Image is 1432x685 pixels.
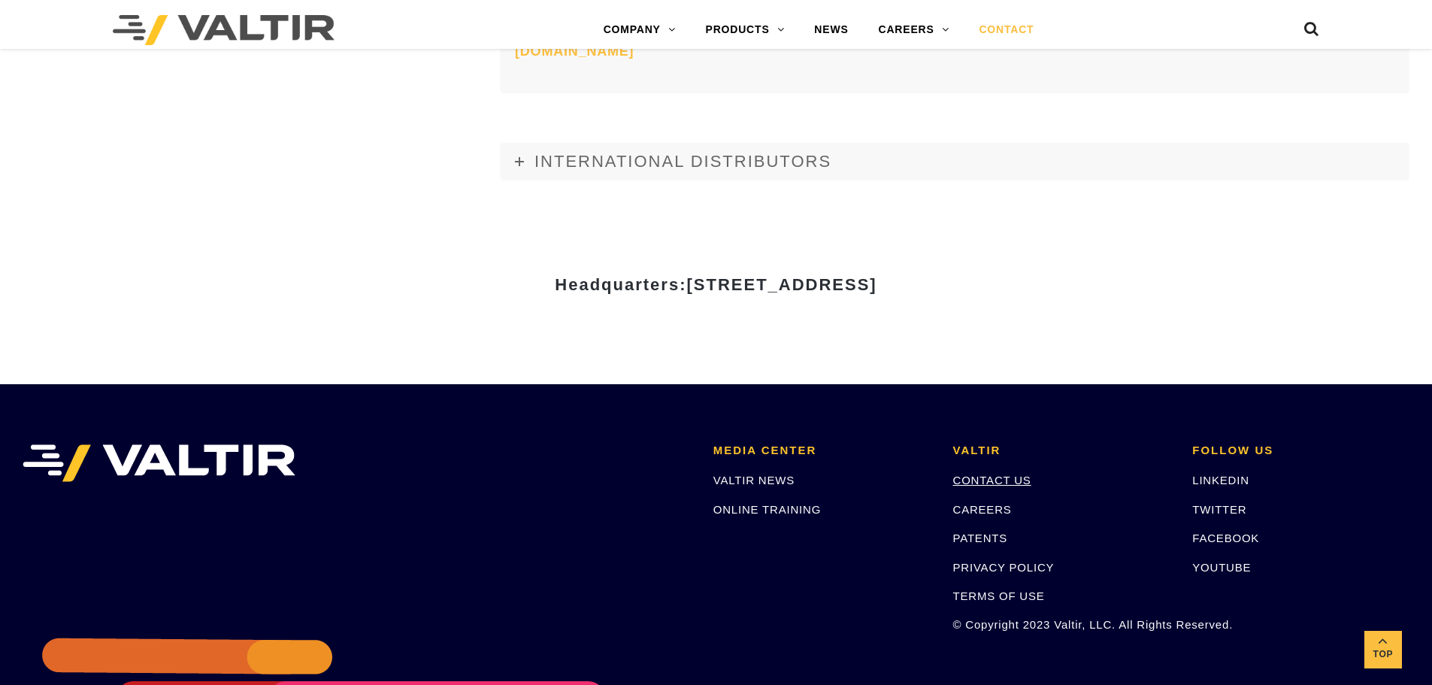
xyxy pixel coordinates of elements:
img: VALTIR [23,444,295,482]
span: [STREET_ADDRESS] [686,275,876,294]
a: NEWS [799,15,863,45]
a: YOUTUBE [1192,561,1251,574]
a: ONLINE TRAINING [713,503,821,516]
h2: MEDIA CENTER [713,444,931,457]
a: [DOMAIN_NAME] [515,44,634,59]
span: INTERNATIONAL DISTRIBUTORS [534,152,831,171]
a: PRIVACY POLICY [953,561,1055,574]
h2: FOLLOW US [1192,444,1409,457]
a: VALTIR NEWS [713,474,795,486]
a: TERMS OF USE [953,590,1045,602]
a: INTERNATIONAL DISTRIBUTORS [500,143,1409,180]
a: Top [1364,631,1402,668]
a: CONTACT [964,15,1049,45]
strong: Headquarters: [555,275,876,294]
a: CAREERS [953,503,1012,516]
a: PATENTS [953,532,1008,544]
a: COMPANY [589,15,691,45]
h2: VALTIR [953,444,1170,457]
a: TWITTER [1192,503,1246,516]
a: PRODUCTS [691,15,800,45]
a: LINKEDIN [1192,474,1249,486]
a: CAREERS [864,15,964,45]
a: FACEBOOK [1192,532,1259,544]
img: Valtir [113,15,335,45]
p: © Copyright 2023 Valtir, LLC. All Rights Reserved. [953,616,1170,633]
a: CONTACT US [953,474,1031,486]
span: Top [1364,646,1402,663]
